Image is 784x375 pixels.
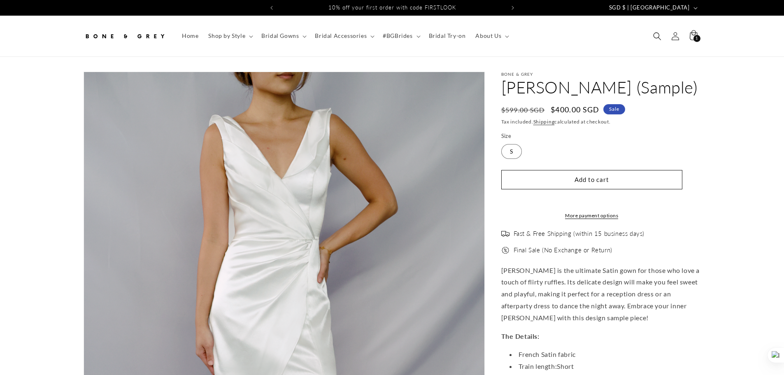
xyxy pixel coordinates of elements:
span: Home [182,32,198,40]
span: Shop by Style [208,32,245,40]
span: 10% off your first order with code FIRSTLOOK [328,4,456,11]
h1: [PERSON_NAME] (Sample) [501,77,701,98]
span: Final Sale (No Exchange or Return) [514,246,612,254]
img: offer.png [501,246,509,254]
summary: Bridal Gowns [256,27,310,44]
s: $599.00 SGD [501,105,545,115]
span: #BGBrides [383,32,412,40]
summary: Bridal Accessories [310,27,378,44]
span: 1 [696,35,698,42]
button: Add to cart [501,170,682,189]
span: SGD $ | [GEOGRAPHIC_DATA] [609,4,690,12]
span: Bridal Gowns [261,32,299,40]
a: Bone and Grey Bridal [80,24,169,48]
img: Bone and Grey Bridal [84,27,166,45]
span: About Us [475,32,501,40]
summary: About Us [470,27,512,44]
strong: The Details: [501,332,540,340]
p: Bone & Grey [501,72,701,77]
span: Short [557,362,574,370]
a: Home [177,27,203,44]
summary: #BGBrides [378,27,423,44]
span: Sale [603,104,625,114]
summary: Shop by Style [203,27,256,44]
label: S [501,144,522,159]
a: Shipping [533,119,555,125]
span: Fast & Free Shipping (within 15 business days) [514,230,645,238]
span: Bridal Accessories [315,32,367,40]
li: Train length: [509,361,701,373]
legend: Size [501,132,512,140]
a: More payment options [501,212,682,219]
span: Bridal Try-on [429,32,466,40]
div: Tax included. calculated at checkout. [501,118,701,126]
span: $400.00 SGD [551,104,599,115]
li: French Satin fabric [509,349,701,361]
summary: Search [648,27,666,45]
p: [PERSON_NAME] is the ultimate Satin gown for those who love a touch of flirty ruffles. Its delica... [501,265,701,324]
a: Bridal Try-on [424,27,471,44]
